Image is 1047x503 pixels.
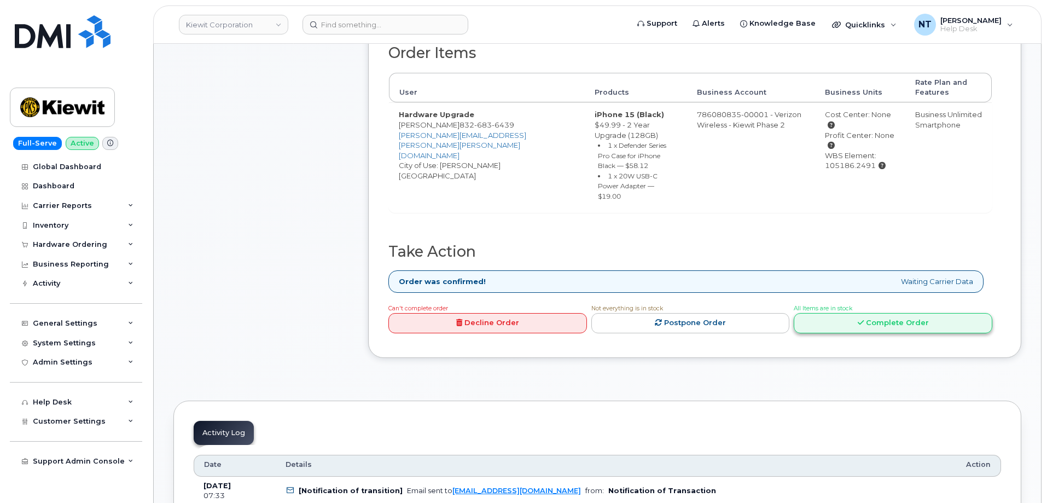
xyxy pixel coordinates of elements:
h2: Order Items [388,45,992,61]
span: Help Desk [940,25,1002,33]
strong: iPhone 15 (Black) [595,110,664,119]
span: 6439 [492,120,514,129]
th: Rate Plan and Features [905,73,992,103]
span: Not everything is in stock [591,305,663,312]
div: 07:33 [203,491,266,501]
span: All Items are in stock [794,305,852,312]
span: Knowledge Base [749,18,816,29]
th: Action [956,455,1001,477]
a: Support [630,13,685,34]
span: Date [204,460,222,470]
a: Complete Order [794,313,992,333]
div: Waiting Carrier Data [388,270,984,293]
h2: Take Action [388,244,992,260]
div: Nicholas Taylor [906,14,1021,36]
td: Business Unlimited Smartphone [905,102,992,212]
td: [PERSON_NAME] City of Use: [PERSON_NAME][GEOGRAPHIC_DATA] [389,102,585,212]
a: [EMAIL_ADDRESS][DOMAIN_NAME] [452,487,581,495]
a: Decline Order [388,313,587,333]
td: $49.99 - 2 Year Upgrade (128GB) [585,102,687,212]
span: 683 [474,120,492,129]
small: 1 x Defender Series Pro Case for iPhone Black — $58.12 [598,141,666,170]
a: Alerts [685,13,732,34]
th: User [389,73,585,103]
iframe: Messenger Launcher [999,455,1039,495]
div: Cost Center: None [825,109,895,130]
span: Details [286,460,312,470]
span: Can't complete order [388,305,448,312]
a: Knowledge Base [732,13,823,34]
th: Products [585,73,687,103]
th: Business Units [815,73,905,103]
strong: Hardware Upgrade [399,110,474,119]
b: [DATE] [203,482,231,490]
span: Quicklinks [845,20,885,29]
b: Notification of Transaction [608,487,716,495]
span: 832 [459,120,514,129]
span: NT [918,18,932,31]
a: Kiewit Corporation [179,15,288,34]
small: 1 x 20W USB-C Power Adapter — $19.00 [598,172,658,200]
strong: Order was confirmed! [399,276,486,287]
input: Find something... [303,15,468,34]
div: Profit Center: None [825,130,895,151]
th: Business Account [687,73,815,103]
a: [PERSON_NAME][EMAIL_ADDRESS][PERSON_NAME][PERSON_NAME][DOMAIN_NAME] [399,131,526,160]
span: Alerts [702,18,725,29]
span: Support [647,18,677,29]
div: WBS Element: 105186.2491 [825,151,895,171]
span: from: [585,487,604,495]
div: Quicklinks [824,14,904,36]
b: [Notification of transition] [299,487,403,495]
span: [PERSON_NAME] [940,16,1002,25]
a: Postpone Order [591,313,790,333]
div: Email sent to [407,487,581,495]
td: 786080835-00001 - Verizon Wireless - Kiewit Phase 2 [687,102,815,212]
